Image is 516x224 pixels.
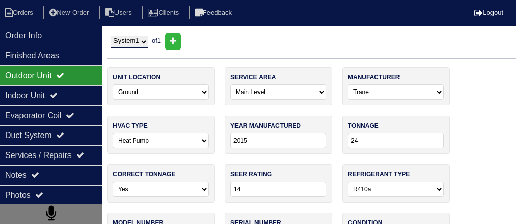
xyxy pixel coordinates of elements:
div: of 1 [107,33,516,50]
li: Clients [142,6,187,20]
label: refrigerant type [348,170,410,179]
label: year manufactured [230,121,301,130]
li: New Order [43,6,97,20]
label: hvac type [113,121,148,130]
label: correct tonnage [113,170,175,179]
a: Clients [142,9,187,16]
li: Users [99,6,140,20]
a: New Order [43,9,97,16]
a: Logout [474,9,503,16]
label: tonnage [348,121,379,130]
label: unit location [113,73,160,82]
label: service area [230,73,276,82]
label: seer rating [230,170,272,179]
a: Users [99,9,140,16]
label: manufacturer [348,73,400,82]
li: Feedback [189,6,240,20]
